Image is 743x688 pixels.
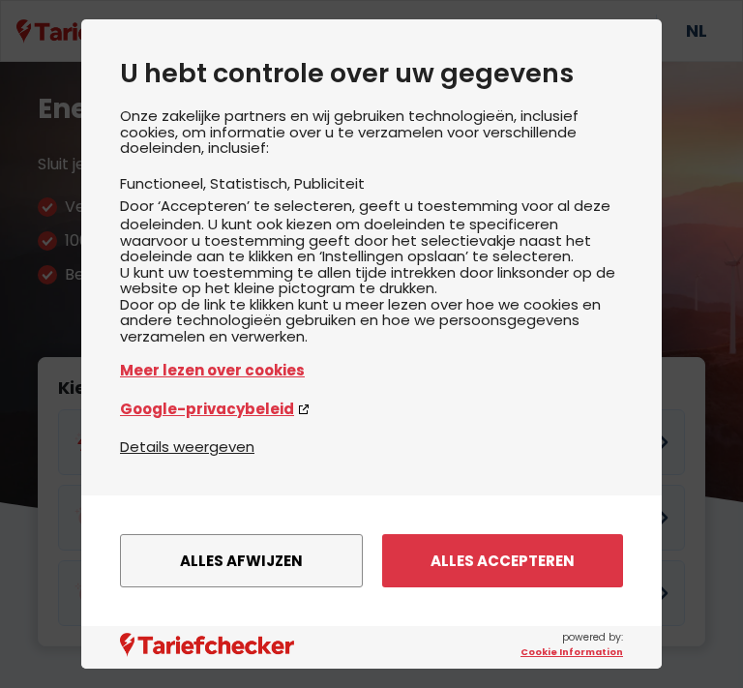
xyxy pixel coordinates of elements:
[120,534,363,587] button: Alles afwijzen
[81,495,662,626] div: menu
[120,633,294,657] img: logo
[210,173,294,194] li: Statistisch
[294,173,365,194] li: Publiciteit
[520,630,623,659] span: powered by:
[120,108,623,435] div: Onze zakelijke partners en wij gebruiken technologieën, inclusief cookies, om informatie over u t...
[120,359,623,381] a: Meer lezen over cookies
[520,645,623,659] a: Cookie Information
[120,398,623,420] a: Google-privacybeleid
[120,58,623,89] h2: U hebt controle over uw gegevens
[120,435,254,458] button: Details weergeven
[120,173,210,194] li: Functioneel
[382,534,623,587] button: Alles accepteren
